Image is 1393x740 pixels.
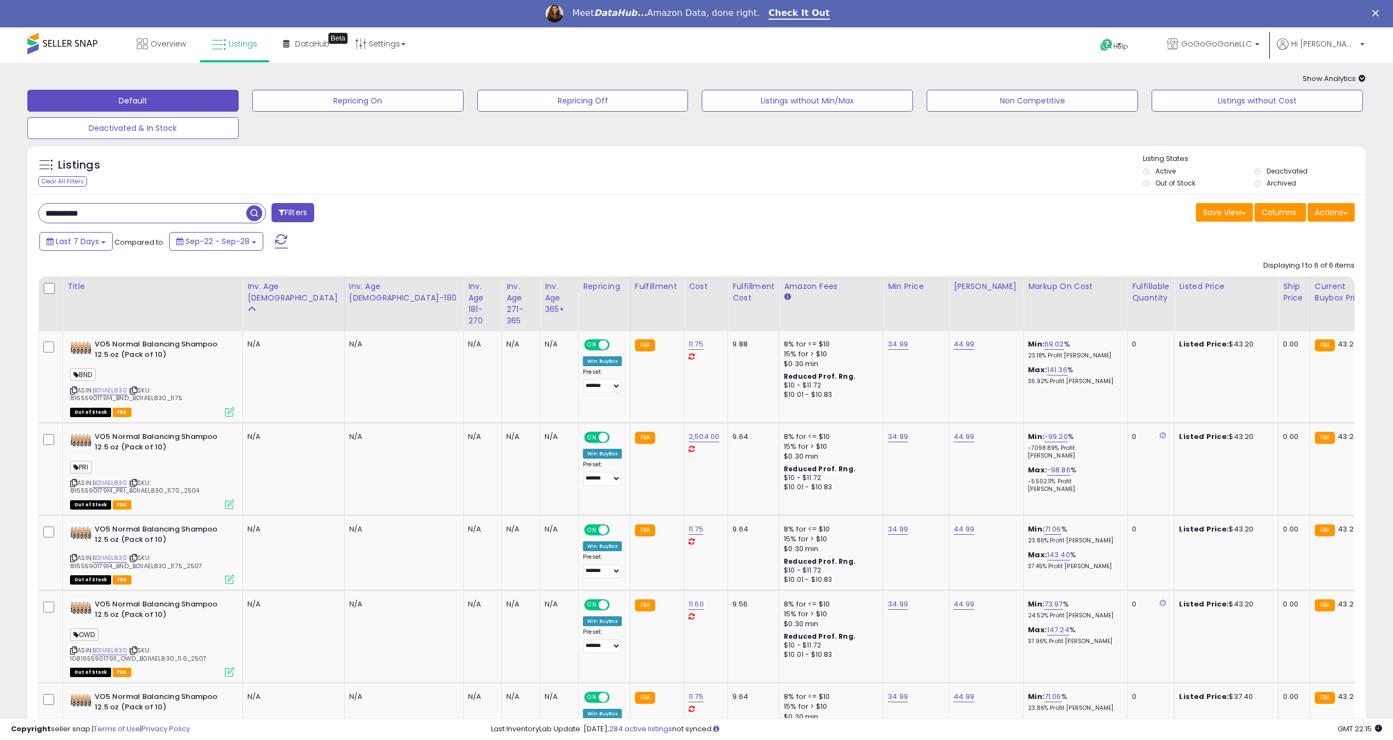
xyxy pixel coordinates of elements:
[151,38,186,49] span: Overview
[1179,432,1270,442] div: $43.20
[1283,524,1301,534] div: 0.00
[328,33,348,44] div: Tooltip anchor
[608,600,626,610] span: OFF
[689,281,723,292] div: Cost
[70,692,92,709] img: 410Sm0tIc5L._SL40_.jpg
[468,339,493,349] div: N/A
[169,232,263,251] button: Sep-22 - Sep-28
[1028,625,1119,645] div: %
[70,646,207,662] span: | SKU: 10816559017911_OWD_B01IAEL830_11.6_2507
[95,339,228,362] b: VO5 Normal Balancing Shampoo 12.5 oz (Pack of 10)
[888,431,908,442] a: 34.99
[635,339,655,351] small: FBA
[1283,281,1305,304] div: Ship Price
[689,599,704,610] a: 11.60
[1179,339,1270,349] div: $43.20
[1028,465,1119,493] div: %
[1315,281,1371,304] div: Current Buybox Price
[468,692,493,702] div: N/A
[1028,718,1119,738] div: %
[1132,432,1166,442] div: 0
[1028,339,1044,349] b: Min:
[70,368,96,381] span: BND
[1315,339,1335,351] small: FBA
[506,281,535,327] div: Inv. Age 271-365
[784,702,875,712] div: 15% for > $10
[506,599,531,609] div: N/A
[583,368,622,393] div: Preset:
[1028,365,1047,375] b: Max:
[349,524,455,534] div: N/A
[1155,178,1195,188] label: Out of Stock
[784,281,878,292] div: Amazon Fees
[56,236,99,247] span: Last 7 Days
[608,433,626,442] span: OFF
[572,8,760,19] div: Meet Amazon Data, done right.
[768,8,830,20] a: Check It Out
[1047,365,1067,375] a: 141.36
[129,27,194,60] a: Overview
[784,483,875,492] div: $10.01 - $10.83
[1263,261,1355,271] div: Displaying 1 to 6 of 6 items
[67,281,238,292] div: Title
[1262,207,1296,218] span: Columns
[784,359,875,369] div: $0.30 min
[1338,691,1354,702] span: 43.2
[349,599,455,609] div: N/A
[349,432,455,442] div: N/A
[1283,692,1301,702] div: 0.00
[1028,691,1044,702] b: Min:
[1155,166,1176,176] label: Active
[1028,599,1119,620] div: %
[93,646,127,655] a: B01IAEL830
[1179,339,1229,349] b: Listed Price:
[506,692,531,702] div: N/A
[689,339,703,350] a: 11.75
[27,117,239,139] button: Deactivated & In Stock
[784,599,875,609] div: 8% for <= $10
[953,524,974,535] a: 44.99
[113,500,131,510] span: FBA
[1315,432,1335,444] small: FBA
[784,524,875,534] div: 8% for <= $10
[349,692,455,702] div: N/A
[468,432,493,442] div: N/A
[1028,352,1119,360] p: 23.18% Profit [PERSON_NAME]
[635,432,655,444] small: FBA
[114,237,165,247] span: Compared to:
[1283,432,1301,442] div: 0.00
[888,599,908,610] a: 34.99
[468,599,493,609] div: N/A
[1315,599,1335,611] small: FBA
[1091,30,1149,63] a: Help
[247,692,336,702] div: N/A
[608,525,626,535] span: OFF
[1028,432,1119,460] div: %
[1028,550,1119,570] div: %
[1338,431,1354,442] span: 43.2
[1028,339,1119,360] div: %
[927,90,1138,112] button: Non Competitive
[888,339,908,350] a: 34.99
[1028,537,1119,545] p: 23.86% Profit [PERSON_NAME]
[27,90,239,112] button: Default
[468,524,493,534] div: N/A
[70,386,183,402] span: | SKU: 816559017914_BND_B01IAEL830_11.75
[93,478,127,488] a: B01IAEL830
[1179,431,1229,442] b: Listed Price:
[38,176,87,187] div: Clear All Filters
[506,339,531,349] div: N/A
[732,692,771,702] div: 9.64
[1372,10,1383,16] div: Close
[784,619,875,629] div: $0.30 min
[1028,365,1119,385] div: %
[784,452,875,461] div: $0.30 min
[1267,166,1308,176] label: Deactivated
[585,525,599,535] span: ON
[1152,90,1363,112] button: Listings without Cost
[784,464,856,473] b: Reduced Prof. Rng.
[1181,38,1252,49] span: GoGoGoGoneLLC
[70,628,99,641] span: OWD
[1028,625,1047,635] b: Max:
[784,609,875,619] div: 15% for > $10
